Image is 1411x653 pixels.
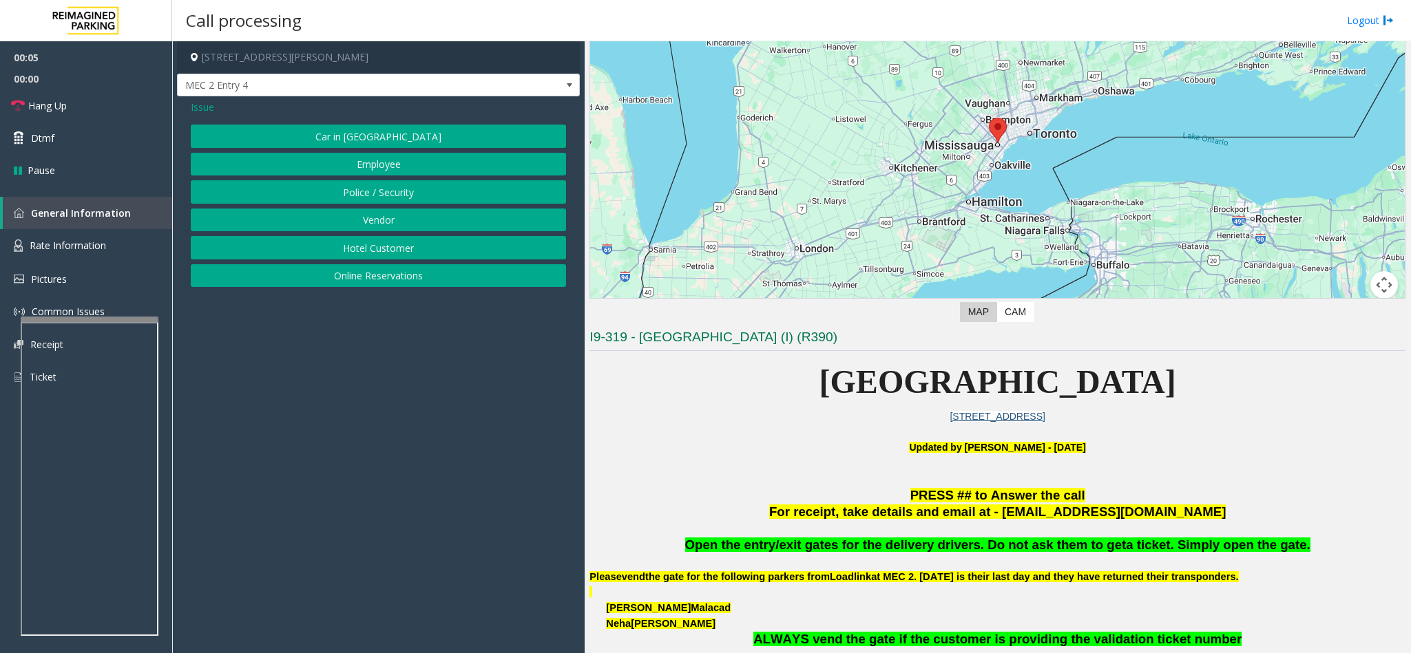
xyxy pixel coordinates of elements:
[14,306,25,317] img: 'icon'
[909,442,1085,453] b: Updated by [PERSON_NAME] - [DATE]
[191,236,566,259] button: Hotel Customer
[31,131,54,145] span: Dtmf
[594,297,639,315] a: Open this area in Google Maps (opens a new window)
[14,371,23,383] img: 'icon'
[191,208,566,232] button: Vendor
[32,305,105,318] span: Common Issues
[1370,271,1398,299] button: Map camera controls
[589,328,1405,351] h3: I9-319 - [GEOGRAPHIC_DATA] (I) (R390)
[191,264,566,288] button: Online Reservations
[191,125,566,148] button: Car in [GEOGRAPHIC_DATA]
[753,632,1242,646] span: ALWAYS vend the gate if the customer is providing the validation ticket number
[645,571,830,582] span: the gate for the following parkers from
[871,571,1238,582] span: at MEC 2. [DATE] is their last day and they have returned their transponders.
[30,239,106,252] span: Rate Information
[685,537,1127,552] span: Open the entry/exit gates for the delivery drivers. Do not ask them to get
[191,180,566,204] button: Police / Security
[3,197,172,229] a: General Information
[191,153,566,176] button: Employee
[179,3,309,37] h3: Call processing
[819,363,1176,400] span: [GEOGRAPHIC_DATA]
[28,163,55,178] span: Pause
[14,275,24,283] img: 'icon'
[622,571,645,583] span: vend
[14,239,23,252] img: 'icon'
[177,41,580,74] h4: [STREET_ADDRESS][PERSON_NAME]
[14,340,23,349] img: 'icon'
[191,100,214,114] span: Issue
[830,571,871,583] span: Loadlink
[1347,13,1394,28] a: Logout
[910,488,1085,502] span: PRESS ## to Answer the call
[1383,13,1394,28] img: logout
[960,302,997,322] label: Map
[606,602,691,613] span: [PERSON_NAME]
[28,98,67,113] span: Hang Up
[594,297,639,315] img: Google
[996,302,1034,322] label: CAM
[31,206,131,220] span: General Information
[31,272,67,286] span: Pictures
[589,571,621,582] span: Please
[14,208,24,218] img: 'icon'
[769,504,1226,519] span: For receipt, take details and email at - [EMAIL_ADDRESS][DOMAIN_NAME]
[606,618,631,629] span: Neha
[178,74,499,96] span: MEC 2 Entry 4
[691,602,731,614] span: Malacad
[950,411,1045,422] a: [STREET_ADDRESS]
[989,118,1007,143] div: 1 Robert Speck Parkway, Mississauga, ON
[631,618,715,630] span: [PERSON_NAME]
[1126,537,1310,552] span: a ticket. Simply open the gate.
